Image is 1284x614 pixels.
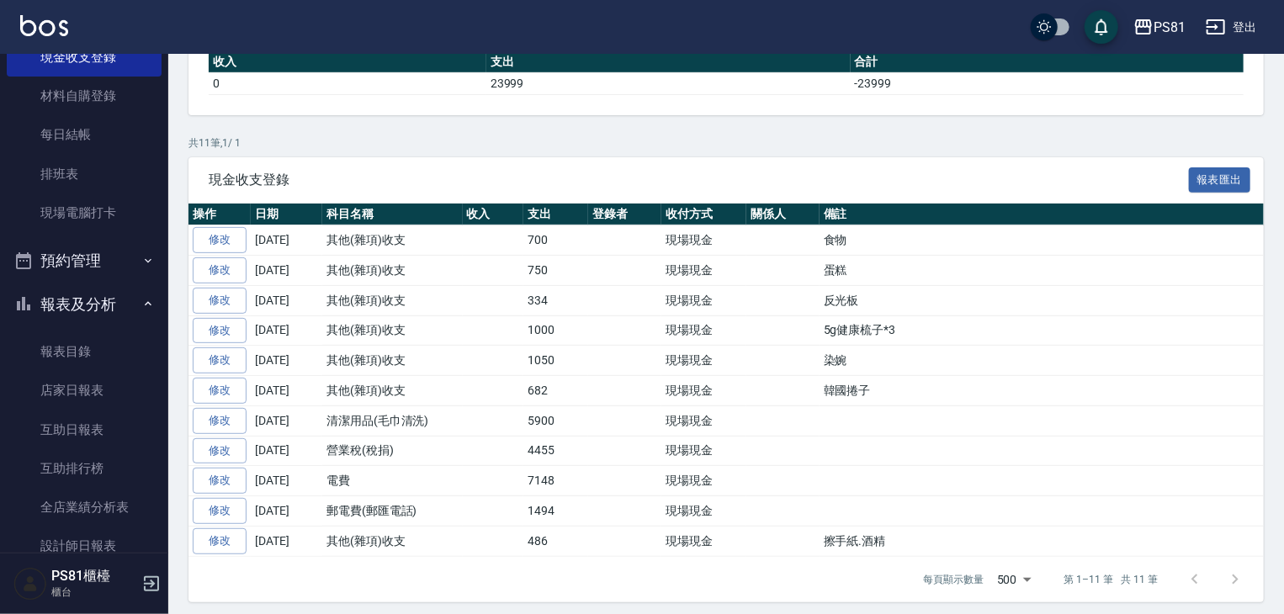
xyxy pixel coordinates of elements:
td: 現場現金 [661,256,746,286]
th: 操作 [188,204,251,225]
td: 1000 [523,315,588,346]
td: 334 [523,285,588,315]
a: 互助排行榜 [7,449,162,488]
th: 科目名稱 [322,204,463,225]
td: [DATE] [251,526,322,556]
button: 報表匯出 [1189,167,1251,193]
td: 0 [209,72,486,94]
td: [DATE] [251,466,322,496]
a: 修改 [193,498,247,524]
a: 報表目錄 [7,332,162,371]
td: [DATE] [251,225,322,256]
td: [DATE] [251,405,322,436]
td: 現場現金 [661,376,746,406]
td: 其他(雜項)收支 [322,315,463,346]
td: 4455 [523,436,588,466]
td: 750 [523,256,588,286]
p: 第 1–11 筆 共 11 筆 [1064,572,1158,587]
th: 收入 [463,204,524,225]
a: 修改 [193,468,247,494]
p: 共 11 筆, 1 / 1 [188,135,1264,151]
a: 修改 [193,288,247,314]
td: 韓國捲子 [820,376,1282,406]
a: 修改 [193,378,247,404]
td: 現場現金 [661,315,746,346]
h5: PS81櫃檯 [51,568,137,585]
a: 修改 [193,408,247,434]
a: 修改 [193,257,247,283]
td: 營業稅(稅捐) [322,436,463,466]
td: 現場現金 [661,466,746,496]
button: 預約管理 [7,239,162,283]
a: 現場電腦打卡 [7,193,162,232]
td: -23999 [851,72,1244,94]
a: 材料自購登錄 [7,77,162,115]
td: 其他(雜項)收支 [322,285,463,315]
td: 其他(雜項)收支 [322,346,463,376]
div: 500 [990,557,1037,602]
th: 支出 [486,51,851,73]
td: 現場現金 [661,526,746,556]
a: 修改 [193,347,247,373]
a: 修改 [193,318,247,344]
td: 電費 [322,466,463,496]
td: 現場現金 [661,346,746,376]
td: 其他(雜項)收支 [322,256,463,286]
a: 設計師日報表 [7,527,162,565]
td: 700 [523,225,588,256]
td: 現場現金 [661,285,746,315]
td: 5900 [523,405,588,436]
a: 每日結帳 [7,115,162,154]
th: 登錄者 [588,204,661,225]
button: 登出 [1199,12,1264,43]
td: [DATE] [251,436,322,466]
span: 現金收支登錄 [209,172,1189,188]
a: 店家日報表 [7,371,162,410]
th: 備註 [820,204,1282,225]
th: 收入 [209,51,486,73]
td: 染婉 [820,346,1282,376]
a: 排班表 [7,155,162,193]
button: 報表及分析 [7,283,162,326]
p: 每頁顯示數量 [923,572,984,587]
td: 現場現金 [661,225,746,256]
a: 報表匯出 [1189,171,1251,187]
td: 郵電費(郵匯電話) [322,496,463,527]
td: 清潔用品(毛巾清洗) [322,405,463,436]
td: 現場現金 [661,436,746,466]
td: 蛋糕 [820,256,1282,286]
td: 其他(雜項)收支 [322,526,463,556]
td: 682 [523,376,588,406]
th: 收付方式 [661,204,746,225]
td: 1494 [523,496,588,527]
th: 合計 [851,51,1244,73]
th: 關係人 [746,204,820,225]
p: 櫃台 [51,585,137,600]
img: Logo [20,15,68,36]
a: 全店業績分析表 [7,488,162,527]
td: 23999 [486,72,851,94]
td: 食物 [820,225,1282,256]
td: [DATE] [251,285,322,315]
td: 7148 [523,466,588,496]
td: 5g健康梳子*3 [820,315,1282,346]
td: [DATE] [251,496,322,527]
img: Person [13,567,47,601]
td: [DATE] [251,346,322,376]
td: [DATE] [251,256,322,286]
td: 1050 [523,346,588,376]
button: save [1085,10,1118,44]
td: 其他(雜項)收支 [322,376,463,406]
td: [DATE] [251,376,322,406]
div: PS81 [1154,17,1186,38]
td: [DATE] [251,315,322,346]
a: 修改 [193,438,247,464]
td: 擦手紙.酒精 [820,526,1282,556]
a: 修改 [193,227,247,253]
a: 現金收支登錄 [7,38,162,77]
td: 反光板 [820,285,1282,315]
th: 支出 [523,204,588,225]
td: 486 [523,526,588,556]
th: 日期 [251,204,322,225]
a: 修改 [193,528,247,554]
